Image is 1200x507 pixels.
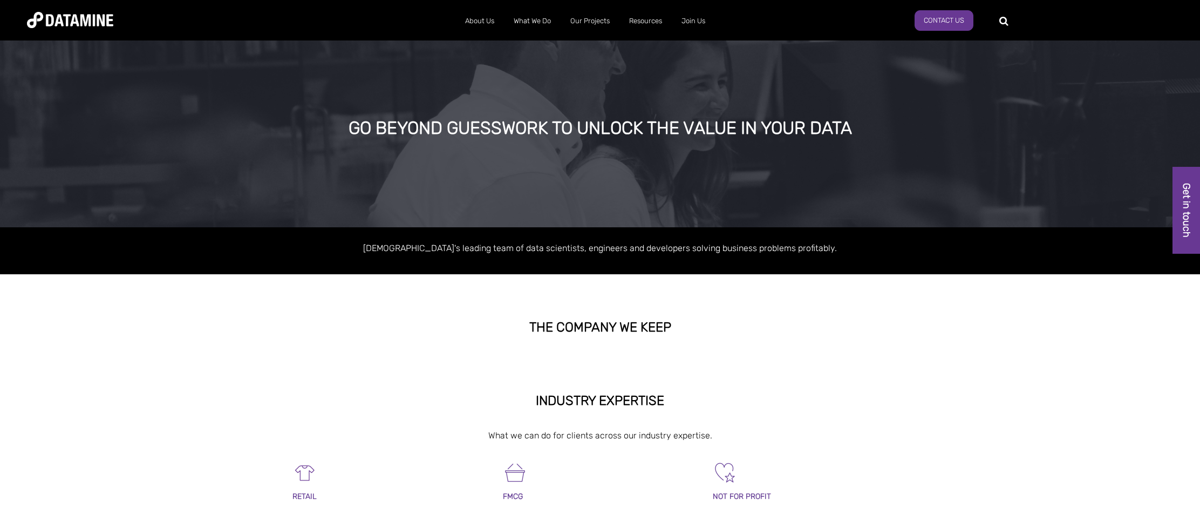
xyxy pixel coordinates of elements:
[713,492,771,501] span: NOT FOR PROFIT
[455,7,504,35] a: About Us
[561,7,619,35] a: Our Projects
[504,7,561,35] a: What We Do
[27,12,113,28] img: Datamine
[619,7,672,35] a: Resources
[529,320,671,335] strong: THE COMPANY WE KEEP
[292,461,317,485] img: Retail-1
[1172,167,1200,254] a: Get in touch
[292,241,908,255] p: [DEMOGRAPHIC_DATA]'s leading team of data scientists, engineers and developers solving business p...
[292,492,317,501] span: RETAIL
[134,119,1066,138] div: GO BEYOND GUESSWORK TO UNLOCK THE VALUE IN YOUR DATA
[713,461,737,485] img: Not For Profit
[503,461,527,485] img: FMCG
[488,430,712,441] span: What we can do for clients across our industry expertise.
[672,7,715,35] a: Join Us
[536,393,664,408] strong: INDUSTRY EXPERTISE
[915,10,973,31] a: Contact Us
[503,492,523,501] span: FMCG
